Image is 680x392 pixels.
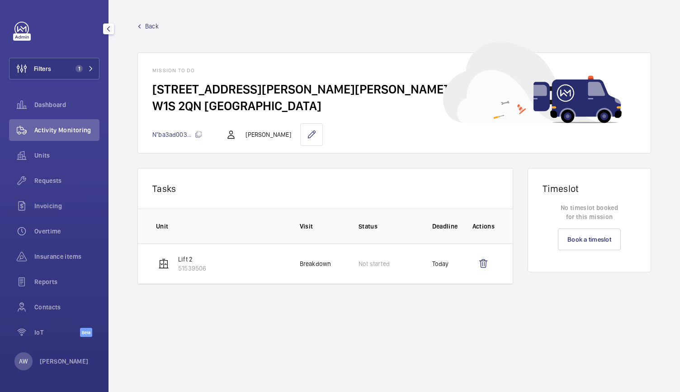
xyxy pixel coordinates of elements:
p: Visit [300,222,344,231]
p: Today [432,259,449,268]
p: Tasks [152,183,498,194]
img: car delivery [443,42,622,123]
button: Filters1 [9,58,99,79]
span: 1 [76,65,83,72]
p: No timeslot booked for this mission [543,203,636,221]
p: 51539506 [178,264,206,273]
a: Book a timeslot [558,229,621,250]
span: Beta [80,328,92,337]
span: Back [145,22,159,31]
p: Deadline [432,222,458,231]
p: Status [359,222,418,231]
p: Actions [472,222,495,231]
p: Breakdown [300,259,331,268]
span: Overtime [34,227,99,236]
span: Invoicing [34,201,99,210]
span: Contacts [34,303,99,312]
span: Activity Monitoring [34,126,99,135]
p: Lift 2 [178,255,206,264]
p: [PERSON_NAME] [40,357,89,366]
span: N°ba3ad003... [152,131,202,138]
span: Insurance items [34,252,99,261]
h2: W1S 2QN [GEOGRAPHIC_DATA] [152,98,636,114]
span: Reports [34,277,99,286]
span: Dashboard [34,100,99,109]
p: AW [19,357,28,366]
span: Units [34,151,99,160]
h2: [STREET_ADDRESS][PERSON_NAME][PERSON_NAME] [152,81,636,98]
span: Filters [34,64,51,73]
span: IoT [34,328,80,337]
p: Not started [359,259,390,268]
span: Requests [34,176,99,185]
h1: Mission to do [152,67,636,74]
img: elevator.svg [158,258,169,269]
p: Unit [156,222,285,231]
p: [PERSON_NAME] [246,130,291,139]
h1: Timeslot [543,183,636,194]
